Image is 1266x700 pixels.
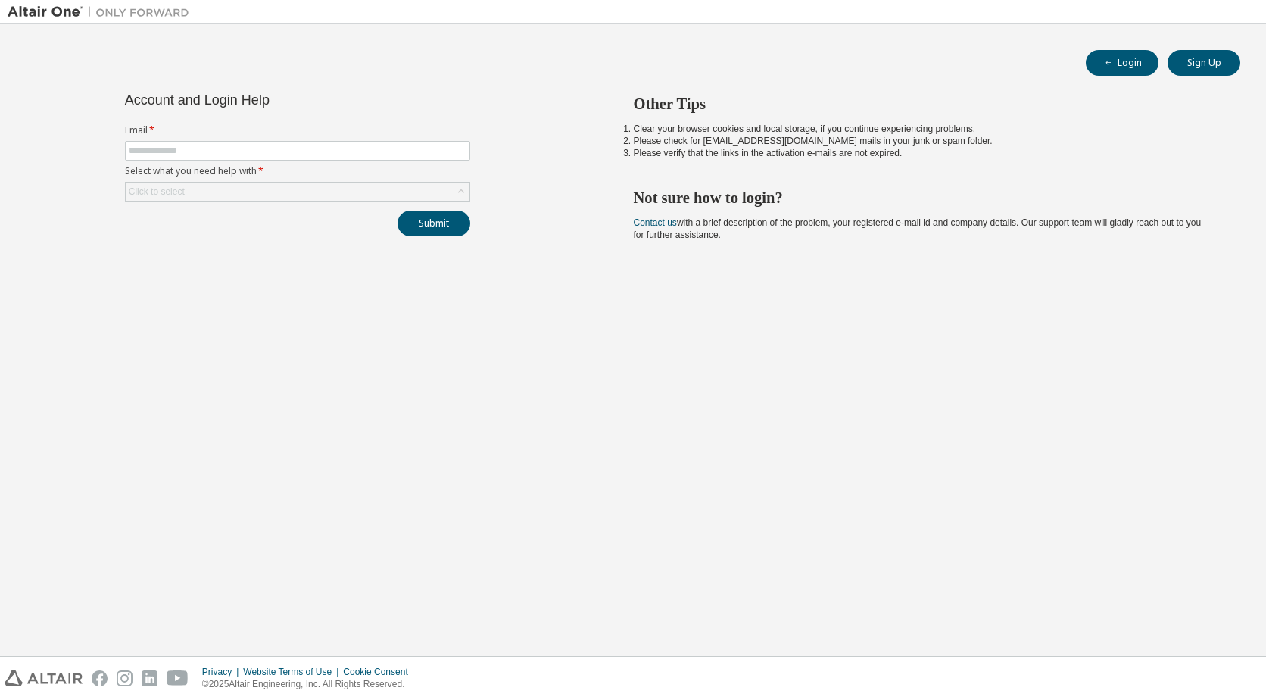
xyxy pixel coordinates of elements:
li: Clear your browser cookies and local storage, if you continue experiencing problems. [634,123,1214,135]
li: Please verify that the links in the activation e-mails are not expired. [634,147,1214,159]
div: Account and Login Help [125,94,401,106]
img: Altair One [8,5,197,20]
h2: Not sure how to login? [634,188,1214,208]
div: Cookie Consent [343,666,416,678]
li: Please check for [EMAIL_ADDRESS][DOMAIN_NAME] mails in your junk or spam folder. [634,135,1214,147]
img: linkedin.svg [142,670,157,686]
button: Login [1086,50,1158,76]
p: © 2025 Altair Engineering, Inc. All Rights Reserved. [202,678,417,691]
img: altair_logo.svg [5,670,83,686]
label: Email [125,124,470,136]
img: youtube.svg [167,670,189,686]
h2: Other Tips [634,94,1214,114]
div: Click to select [129,186,185,198]
div: Privacy [202,666,243,678]
label: Select what you need help with [125,165,470,177]
img: facebook.svg [92,670,108,686]
button: Submit [398,211,470,236]
img: instagram.svg [117,670,133,686]
div: Website Terms of Use [243,666,343,678]
div: Click to select [126,183,469,201]
a: Contact us [634,217,677,228]
span: with a brief description of the problem, your registered e-mail id and company details. Our suppo... [634,217,1202,240]
button: Sign Up [1168,50,1240,76]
